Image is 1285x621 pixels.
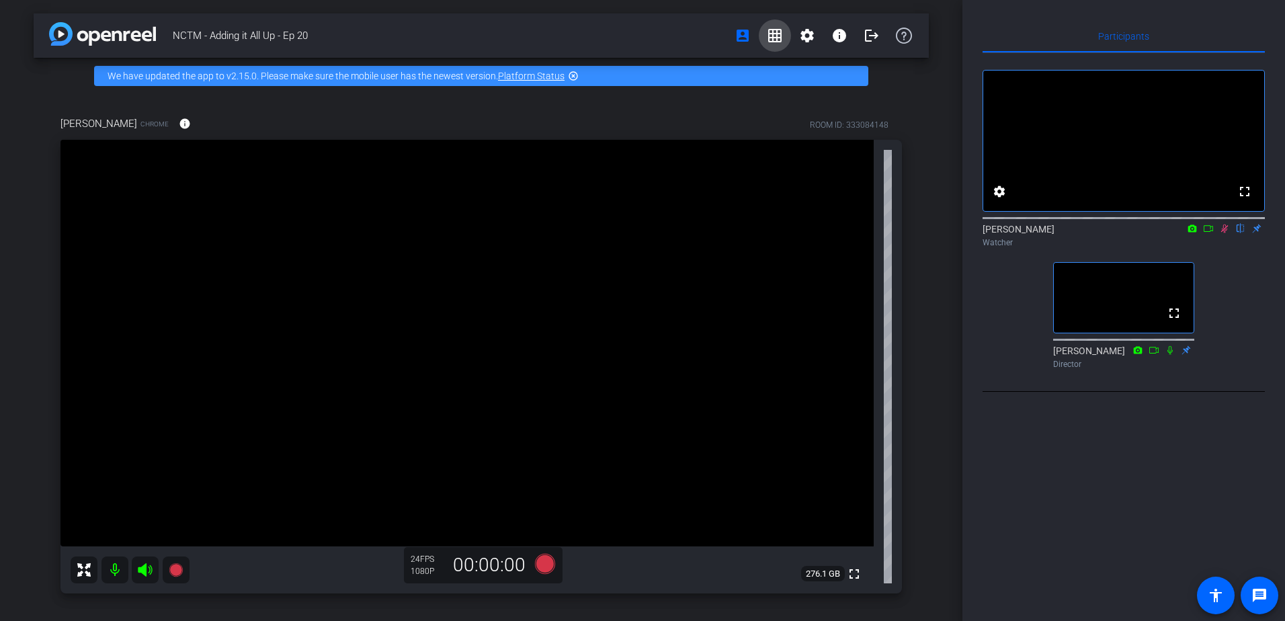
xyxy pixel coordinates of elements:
[735,28,751,44] mat-icon: account_box
[1237,183,1253,200] mat-icon: fullscreen
[1233,222,1249,234] mat-icon: flip
[983,237,1265,249] div: Watcher
[94,66,868,86] div: We have updated the app to v2.15.0. Please make sure the mobile user has the newest version.
[568,71,579,81] mat-icon: highlight_off
[140,119,169,129] span: Chrome
[1053,358,1194,370] div: Director
[1208,587,1224,604] mat-icon: accessibility
[1166,305,1182,321] mat-icon: fullscreen
[1053,344,1194,370] div: [PERSON_NAME]
[831,28,847,44] mat-icon: info
[810,119,888,131] div: ROOM ID: 333084148
[799,28,815,44] mat-icon: settings
[173,22,727,49] span: NCTM - Adding it All Up - Ep 20
[411,566,444,577] div: 1080P
[411,554,444,565] div: 24
[991,183,1007,200] mat-icon: settings
[767,28,783,44] mat-icon: grid_on
[420,554,434,564] span: FPS
[801,566,845,582] span: 276.1 GB
[179,118,191,130] mat-icon: info
[864,28,880,44] mat-icon: logout
[1251,587,1268,604] mat-icon: message
[60,116,137,131] span: [PERSON_NAME]
[498,71,565,81] a: Platform Status
[846,566,862,582] mat-icon: fullscreen
[49,22,156,46] img: app-logo
[983,222,1265,249] div: [PERSON_NAME]
[1098,32,1149,41] span: Participants
[444,554,534,577] div: 00:00:00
